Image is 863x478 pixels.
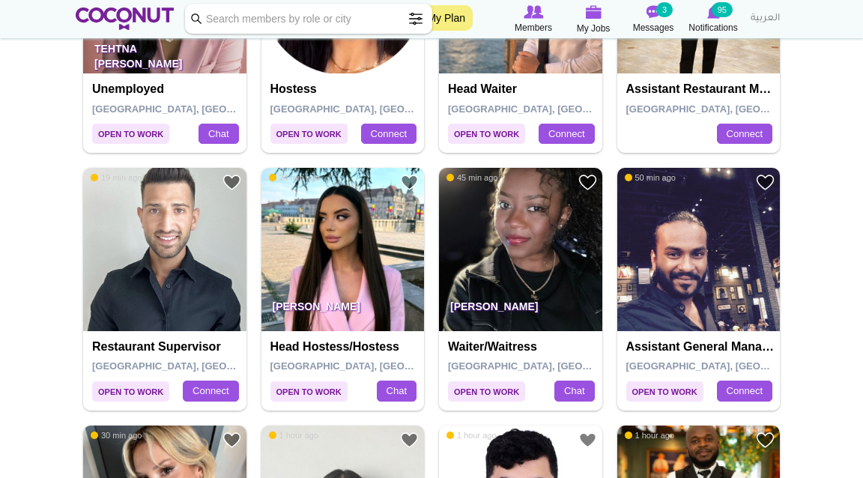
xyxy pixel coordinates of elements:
[756,431,775,450] a: Add to Favourites
[554,381,594,402] a: Chat
[578,173,597,192] a: Add to Favourites
[222,431,241,450] a: Add to Favourites
[269,172,320,183] span: 24 min ago
[756,173,775,192] a: Add to Favourites
[448,124,525,144] span: Open to Work
[270,381,348,402] span: Open to Work
[646,5,661,19] img: Messages
[92,381,169,402] span: Open to Work
[92,103,306,115] span: [GEOGRAPHIC_DATA], [GEOGRAPHIC_DATA]
[446,430,497,441] span: 1 hour ago
[626,103,840,115] span: [GEOGRAPHIC_DATA], [GEOGRAPHIC_DATA]
[626,381,703,402] span: Open to Work
[633,20,674,35] span: Messages
[439,289,602,331] p: [PERSON_NAME]
[377,381,417,402] a: Chat
[270,82,420,96] h4: Hostess
[270,360,484,372] span: [GEOGRAPHIC_DATA], [GEOGRAPHIC_DATA]
[270,124,348,144] span: Open to Work
[625,430,675,441] span: 1 hour ago
[185,4,432,34] input: Search members by role or city
[270,103,484,115] span: [GEOGRAPHIC_DATA], [GEOGRAPHIC_DATA]
[515,20,552,35] span: Members
[625,172,676,183] span: 50 min ago
[400,173,419,192] a: Add to Favourites
[577,21,611,36] span: My Jobs
[420,5,473,31] a: My Plan
[707,5,720,19] img: Notifications
[503,4,563,35] a: Browse Members Members
[91,172,142,183] span: 19 min ago
[656,2,673,17] small: 3
[83,31,246,73] p: Tehtna [PERSON_NAME]
[92,360,306,372] span: [GEOGRAPHIC_DATA], [GEOGRAPHIC_DATA]
[743,4,787,34] a: العربية
[199,124,238,145] a: Chat
[524,5,543,19] img: Browse Members
[400,431,419,450] a: Add to Favourites
[446,172,497,183] span: 45 min ago
[578,431,597,450] a: Add to Favourites
[91,430,142,441] span: 30 min ago
[448,82,597,96] h4: Head Waiter
[712,2,733,17] small: 95
[92,340,241,354] h4: Restaurant supervisor
[563,4,623,36] a: My Jobs My Jobs
[92,124,169,144] span: Open to Work
[448,360,661,372] span: [GEOGRAPHIC_DATA], [GEOGRAPHIC_DATA]
[683,4,743,35] a: Notifications Notifications 95
[717,381,772,402] a: Connect
[626,340,775,354] h4: Assistant General Manager
[222,173,241,192] a: Add to Favourites
[92,82,241,96] h4: Unemployed
[448,340,597,354] h4: Waiter/Waitress
[539,124,594,145] a: Connect
[626,360,840,372] span: [GEOGRAPHIC_DATA], [GEOGRAPHIC_DATA]
[585,5,602,19] img: My Jobs
[183,381,238,402] a: Connect
[269,430,319,441] span: 1 hour ago
[626,82,775,96] h4: Assistant Restaurant Manager
[717,124,772,145] a: Connect
[261,289,425,331] p: [PERSON_NAME]
[448,381,525,402] span: Open to Work
[270,340,420,354] h4: Head Hostess/Hostess
[76,7,174,30] img: Home
[361,124,417,145] a: Connect
[623,4,683,35] a: Messages Messages 3
[448,103,661,115] span: [GEOGRAPHIC_DATA], [GEOGRAPHIC_DATA]
[688,20,737,35] span: Notifications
